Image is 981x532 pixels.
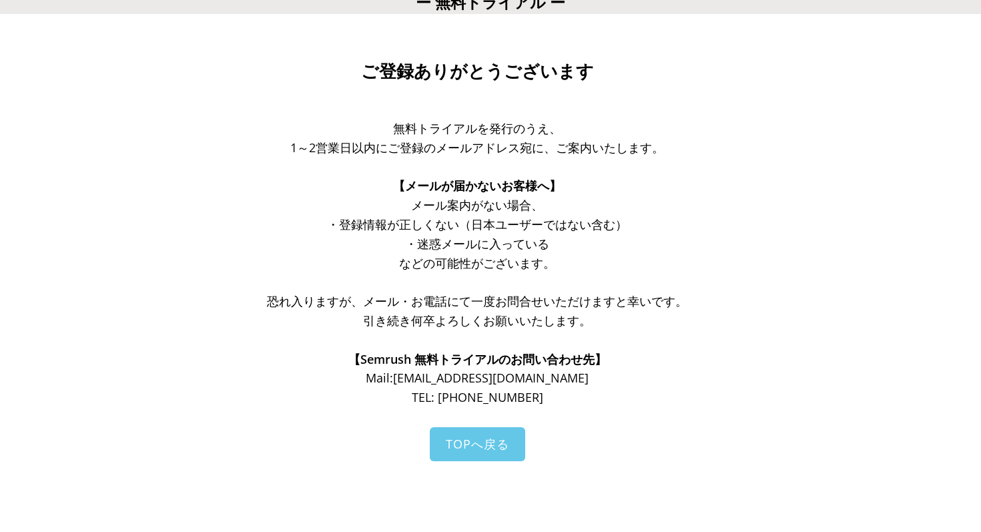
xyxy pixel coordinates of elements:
span: Mail: [EMAIL_ADDRESS][DOMAIN_NAME] [366,370,589,386]
span: 【メールが届かないお客様へ】 [393,178,561,194]
span: 引き続き何卒よろしくお願いいたします。 [363,312,591,328]
span: メール案内がない場合、 [411,197,543,213]
span: などの可能性がございます。 [399,255,555,271]
span: TEL: [PHONE_NUMBER] [412,389,543,405]
span: 恐れ入りますが、メール・お電話にて一度お問合せいただけますと幸いです。 [267,293,687,309]
span: 1～2営業日以内にご登録のメールアドレス宛に、ご案内いたします。 [290,140,664,156]
span: 無料トライアルを発行のうえ、 [393,120,561,136]
span: ・登録情報が正しくない（日本ユーザーではない含む） [327,216,627,232]
span: TOPへ戻る [446,436,509,452]
a: TOPへ戻る [430,427,525,461]
span: ご登録ありがとうございます [361,61,594,81]
span: ・迷惑メールに入っている [405,236,549,252]
span: 【Semrush 無料トライアルのお問い合わせ先】 [348,351,607,367]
